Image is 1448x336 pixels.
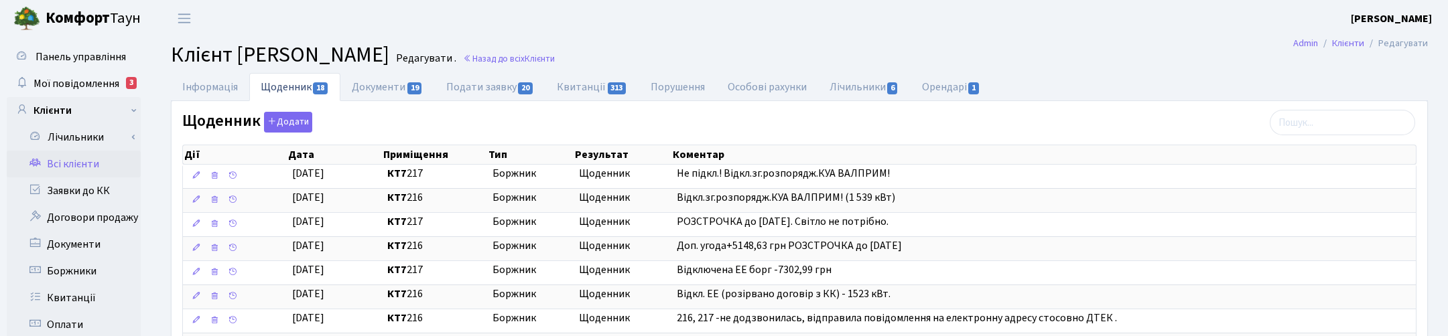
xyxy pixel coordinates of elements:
[492,190,568,205] span: Боржник
[1351,11,1432,26] b: [PERSON_NAME]
[382,145,488,164] th: Приміщення
[7,231,141,258] a: Документи
[574,145,671,164] th: Результат
[677,238,902,253] span: Доп. угода+5148,63 грн РОЗСТРОЧКА до [DATE]
[126,77,137,89] div: 3
[387,166,482,181] span: 217
[677,311,1117,325] span: 216, 217 -не додзвонилась, відправила повідомлення на електронну адресу стосовно ДТЕК .
[287,145,382,164] th: Дата
[7,284,141,311] a: Квитанції
[7,44,141,70] a: Панель управління
[34,76,119,91] span: Мої повідомлення
[518,82,533,94] span: 20
[579,190,666,205] span: Щоденник
[183,145,287,164] th: Дії
[579,311,666,326] span: Щоденник
[1364,36,1428,51] li: Редагувати
[13,5,40,32] img: logo.png
[1332,36,1364,50] a: Клієнти
[677,166,890,181] span: Не підкл.! Відкл.зг.розпорядж.КУА ВАЛПРИМ!
[639,73,716,101] a: Порушення
[487,145,574,164] th: Тип
[15,124,141,151] a: Лічильники
[7,151,141,177] a: Всі клієнти
[7,97,141,124] a: Клієнти
[387,166,407,181] b: КТ7
[7,70,141,97] a: Мої повідомлення3
[313,82,328,94] span: 18
[887,82,898,94] span: 6
[387,190,482,205] span: 216
[579,286,666,302] span: Щоденник
[171,39,389,70] span: Клієнт [PERSON_NAME]
[677,262,832,277] span: Відключена ЕЕ борг -7302,99 грн
[182,112,312,133] label: Щоденник
[292,238,324,253] span: [DATE]
[7,204,141,231] a: Договори продажу
[911,73,992,101] a: Орендарі
[677,214,888,229] span: РОЗСТРОЧКА до [DATE]. Світло не потрібно.
[7,177,141,204] a: Заявки до КК
[579,238,666,254] span: Щоденник
[387,311,407,325] b: КТ7
[46,7,110,29] b: Комфорт
[387,286,407,301] b: КТ7
[492,166,568,181] span: Боржник
[579,166,666,181] span: Щоденник
[492,238,568,254] span: Боржник
[264,112,312,133] button: Щоденник
[1351,11,1432,27] a: [PERSON_NAME]
[340,73,434,101] a: Документи
[387,214,482,230] span: 217
[292,262,324,277] span: [DATE]
[249,73,340,101] a: Щоденник
[716,73,818,101] a: Особові рахунки
[1270,110,1415,135] input: Пошук...
[292,166,324,181] span: [DATE]
[171,73,249,101] a: Інформація
[407,82,422,94] span: 19
[36,50,126,64] span: Панель управління
[387,238,482,254] span: 216
[387,190,407,205] b: КТ7
[492,262,568,278] span: Боржник
[463,52,555,65] a: Назад до всіхКлієнти
[492,311,568,326] span: Боржник
[579,262,666,278] span: Щоденник
[292,311,324,325] span: [DATE]
[435,73,545,101] a: Подати заявку
[492,214,568,230] span: Боржник
[492,286,568,302] span: Боржник
[545,73,639,101] a: Квитанції
[579,214,666,230] span: Щоденник
[677,190,895,205] span: Відкл.зг.розпорядж.КУА ВАЛПРИМ! (1 539 кВт)
[818,73,911,101] a: Лічильники
[968,82,979,94] span: 1
[671,145,1416,164] th: Коментар
[387,238,407,253] b: КТ7
[1273,29,1448,58] nav: breadcrumb
[677,286,891,301] span: Відкл. ЕЕ (розірвано договір з КК) - 1523 кВт.
[168,7,201,29] button: Переключити навігацію
[46,7,141,30] span: Таун
[292,286,324,301] span: [DATE]
[387,311,482,326] span: 216
[292,190,324,205] span: [DATE]
[608,82,627,94] span: 313
[387,286,482,302] span: 216
[7,258,141,284] a: Боржники
[261,110,312,133] a: Додати
[1293,36,1318,50] a: Admin
[525,52,555,65] span: Клієнти
[387,262,407,277] b: КТ7
[387,262,482,278] span: 217
[387,214,407,229] b: КТ7
[292,214,324,229] span: [DATE]
[393,52,456,65] small: Редагувати .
